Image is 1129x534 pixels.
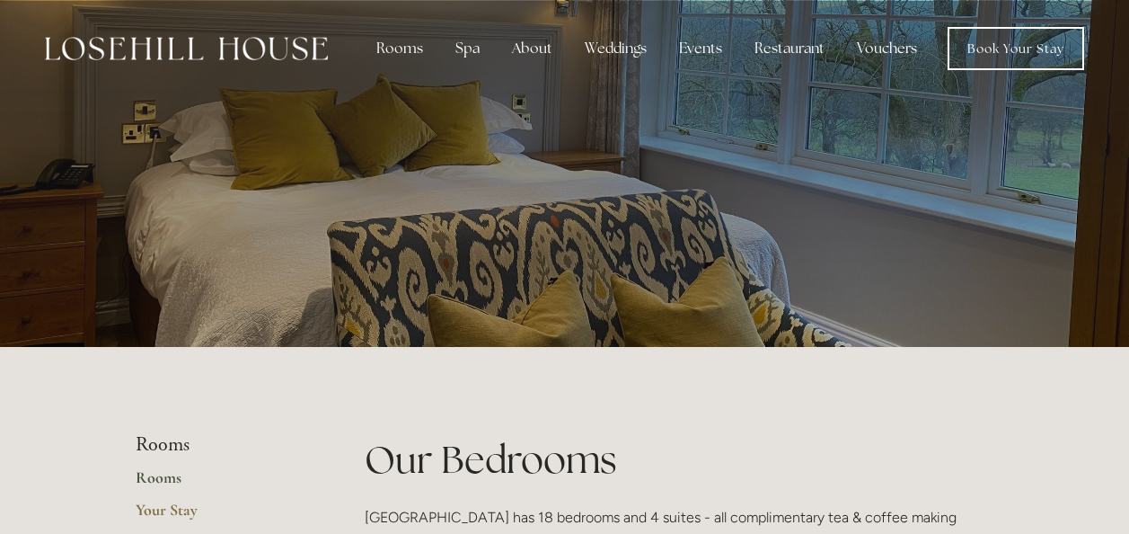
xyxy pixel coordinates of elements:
[45,37,328,60] img: Losehill House
[570,31,661,67] div: Weddings
[498,31,567,67] div: About
[948,27,1084,70] a: Book Your Stay
[136,467,307,500] a: Rooms
[365,433,994,486] h1: Our Bedrooms
[136,433,307,457] li: Rooms
[740,31,839,67] div: Restaurant
[362,31,437,67] div: Rooms
[136,500,307,532] a: Your Stay
[665,31,736,67] div: Events
[842,31,931,67] a: Vouchers
[441,31,494,67] div: Spa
